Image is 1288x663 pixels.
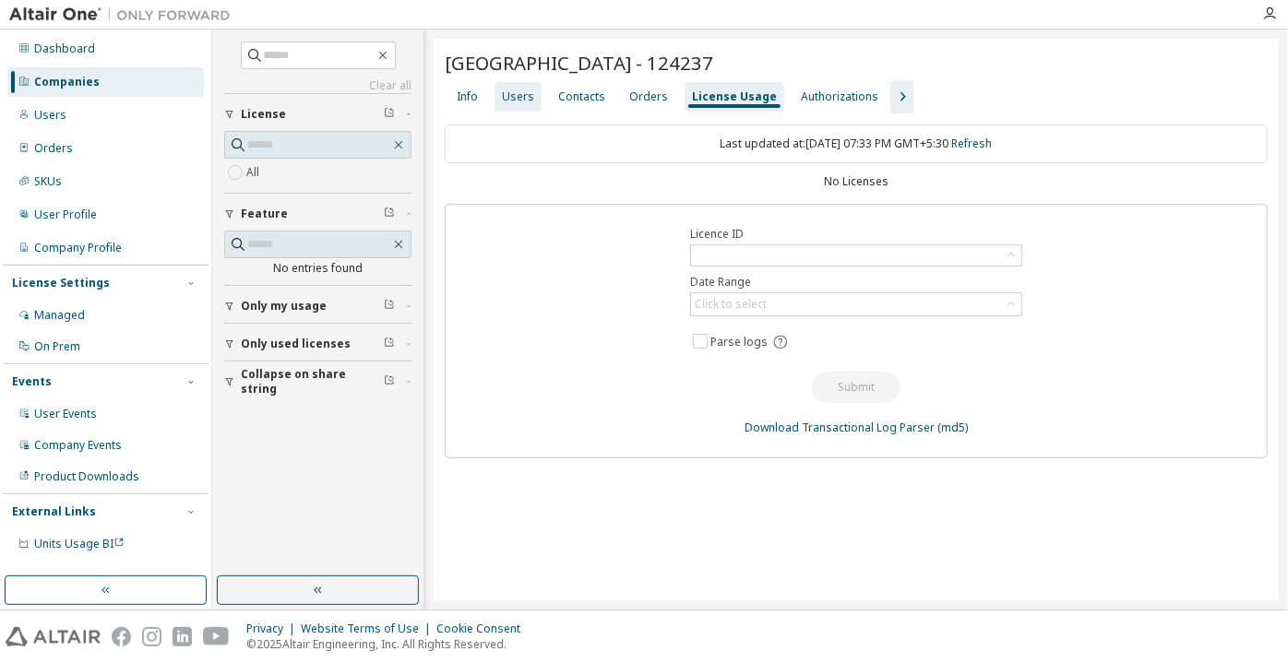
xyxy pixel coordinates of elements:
button: License [224,94,411,135]
div: Dashboard [34,41,95,56]
span: Units Usage BI [34,536,125,551]
img: altair_logo.svg [6,627,101,646]
div: Orders [629,89,668,104]
button: Feature [224,194,411,234]
div: Companies [34,75,100,89]
span: Clear filter [384,207,395,221]
img: facebook.svg [112,627,131,646]
div: Click to select [695,297,767,312]
div: Product Downloads [34,469,139,484]
div: Events [12,374,52,389]
div: Users [34,108,66,123]
span: [GEOGRAPHIC_DATA] - 124237 [445,50,713,76]
button: Only used licenses [224,324,411,364]
span: Parse logs [711,335,769,349]
a: Refresh [952,136,993,151]
label: Licence ID [690,227,1022,242]
img: youtube.svg [203,627,230,646]
span: Only my usage [241,299,327,314]
div: User Events [34,407,97,421]
div: Managed [34,308,85,323]
label: Date Range [690,275,1022,290]
div: Last updated at: [DATE] 07:33 PM GMT+5:30 [445,124,1268,163]
div: Company Events [34,438,122,453]
div: Users [502,89,534,104]
span: License [241,107,286,122]
span: Feature [241,207,288,221]
div: No Licenses [445,174,1268,189]
img: linkedin.svg [173,627,192,646]
button: Collapse on share string [224,361,411,402]
div: Website Terms of Use [301,622,436,636]
span: Clear filter [384,374,395,389]
div: Company Profile [34,241,122,255]
a: (md5) [937,420,968,435]
p: © 2025 Altair Engineering, Inc. All Rights Reserved. [246,636,531,652]
div: On Prem [34,339,80,354]
span: Collapse on share string [241,367,384,397]
div: Info [457,89,478,104]
div: Cookie Consent [436,622,531,636]
a: Download Transactional Log Parser [745,420,935,435]
div: License Settings [12,276,110,290]
div: User Profile [34,207,97,222]
div: Contacts [558,89,605,104]
span: Clear filter [384,107,395,122]
span: Clear filter [384,337,395,351]
span: Clear filter [384,299,395,314]
label: All [246,161,263,184]
a: Clear all [224,78,411,93]
button: Submit [812,372,900,403]
div: SKUs [34,174,62,189]
img: instagram.svg [142,627,161,646]
button: Only my usage [224,286,411,326]
div: Privacy [246,622,301,636]
div: Authorizations [801,89,878,104]
img: Altair One [9,6,240,24]
div: External Links [12,504,96,519]
div: Click to select [691,293,1021,315]
div: License Usage [692,89,777,104]
span: Only used licenses [241,337,351,351]
div: No entries found [224,261,411,276]
div: Orders [34,141,73,156]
